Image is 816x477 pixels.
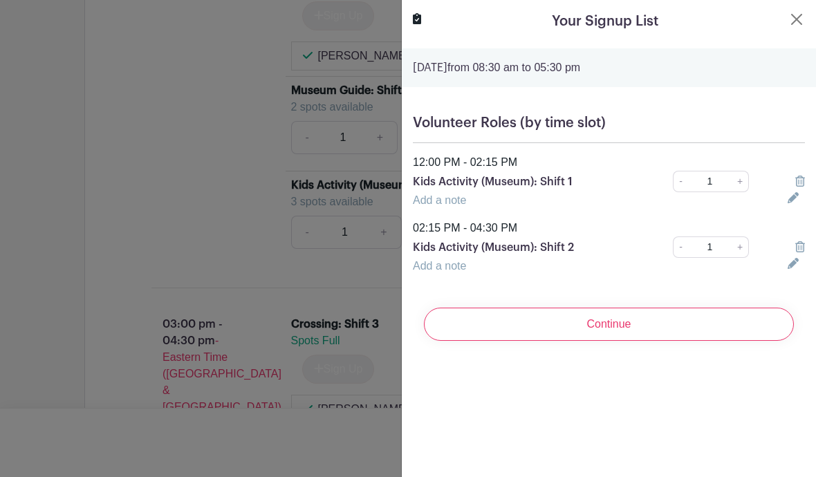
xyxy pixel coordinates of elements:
[552,11,658,32] h5: Your Signup List
[413,62,447,73] strong: [DATE]
[424,308,794,341] input: Continue
[413,115,805,131] h5: Volunteer Roles (by time slot)
[413,59,805,76] p: from 08:30 am to 05:30 pm
[405,154,813,171] div: 12:00 PM - 02:15 PM
[413,260,466,272] a: Add a note
[413,194,466,206] a: Add a note
[732,236,749,258] a: +
[788,11,805,28] button: Close
[413,174,635,190] p: Kids Activity (Museum): Shift 1
[413,239,635,256] p: Kids Activity (Museum): Shift 2
[673,171,688,192] a: -
[405,220,813,236] div: 02:15 PM - 04:30 PM
[732,171,749,192] a: +
[673,236,688,258] a: -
